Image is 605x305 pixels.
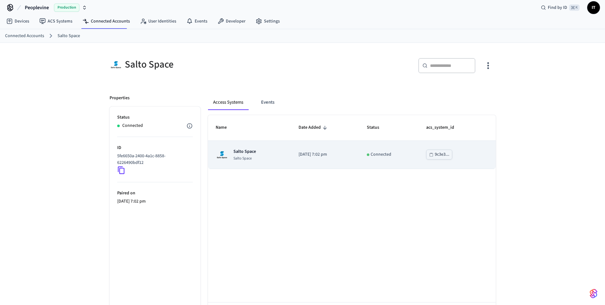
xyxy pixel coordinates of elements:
[54,3,79,12] span: Production
[371,151,391,158] p: Connected
[117,145,193,151] p: ID
[135,16,181,27] a: User Identities
[587,1,600,14] button: IT
[57,33,80,39] a: Salto Space
[208,95,248,110] button: Access Systems
[117,190,193,197] p: Paired on
[77,16,135,27] a: Connected Accounts
[117,114,193,121] p: Status
[34,16,77,27] a: ACS Systems
[1,16,34,27] a: Devices
[110,58,122,71] img: Salto Space
[208,115,496,169] table: sticky table
[251,16,285,27] a: Settings
[5,33,44,39] a: Connected Accounts
[25,4,49,11] span: Peoplevine
[548,4,567,11] span: Find by ID
[122,122,143,129] p: Connected
[426,150,452,159] button: 9c3e3...
[299,123,329,133] span: Date Added
[117,198,193,205] p: [DATE] 7:02 pm
[208,95,496,110] div: connected account tabs
[367,123,387,133] span: Status
[233,148,256,155] p: Salto Space
[299,151,352,158] p: [DATE] 7:02 pm
[117,153,190,166] p: 5fe6650a-2400-4a1c-8858-6226490bdf12
[435,151,449,159] div: 9c3e3...
[233,156,256,161] p: Salto Space
[536,2,585,13] div: Find by ID⌘ K
[590,289,597,299] img: SeamLogoGradient.69752ec5.svg
[110,58,299,71] div: Salto Space
[110,95,130,101] p: Properties
[256,95,279,110] button: Events
[212,16,251,27] a: Developer
[588,2,599,13] span: IT
[569,4,580,11] span: ⌘ K
[181,16,212,27] a: Events
[216,123,235,133] span: Name
[426,123,462,133] span: acs_system_id
[216,148,228,161] img: Salto Space Logo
